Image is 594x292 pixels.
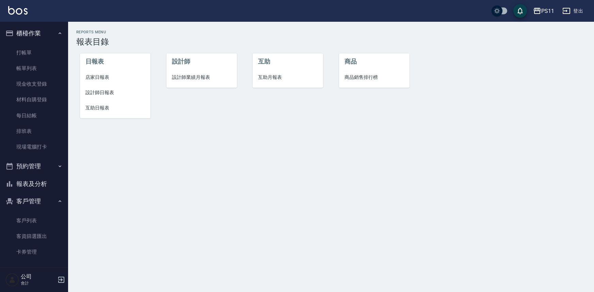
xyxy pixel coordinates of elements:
[3,45,65,61] a: 打帳單
[258,74,318,81] span: 互助月報表
[3,175,65,193] button: 報表及分析
[80,53,150,70] li: 日報表
[3,139,65,155] a: 現場電腦打卡
[3,108,65,123] a: 每日結帳
[80,70,150,85] a: 店家日報表
[3,228,65,244] a: 客資篩選匯出
[3,76,65,92] a: 現金收支登錄
[253,70,323,85] a: 互助月報表
[80,85,150,100] a: 設計師日報表
[339,70,410,85] a: 商品銷售排行榜
[560,5,586,17] button: 登出
[3,157,65,175] button: 預約管理
[339,53,410,70] li: 商品
[172,74,231,81] span: 設計師業績月報表
[3,244,65,260] a: 卡券管理
[530,4,557,18] button: PS11
[253,53,323,70] li: 互助
[3,123,65,139] a: 排班表
[76,30,586,34] h2: Reports Menu
[3,92,65,107] a: 材料自購登錄
[21,273,55,280] h5: 公司
[344,74,404,81] span: 商品銷售排行榜
[21,280,55,286] p: 會計
[3,263,65,280] button: 行銷工具
[3,61,65,76] a: 帳單列表
[166,70,237,85] a: 設計師業績月報表
[85,89,145,96] span: 設計師日報表
[80,100,150,116] a: 互助日報表
[76,37,586,47] h3: 報表目錄
[3,213,65,228] a: 客戶列表
[3,192,65,210] button: 客戶管理
[8,6,28,15] img: Logo
[3,24,65,42] button: 櫃檯作業
[85,104,145,111] span: 互助日報表
[513,4,527,18] button: save
[5,273,19,287] img: Person
[541,7,554,15] div: PS11
[85,74,145,81] span: 店家日報表
[166,53,237,70] li: 設計師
